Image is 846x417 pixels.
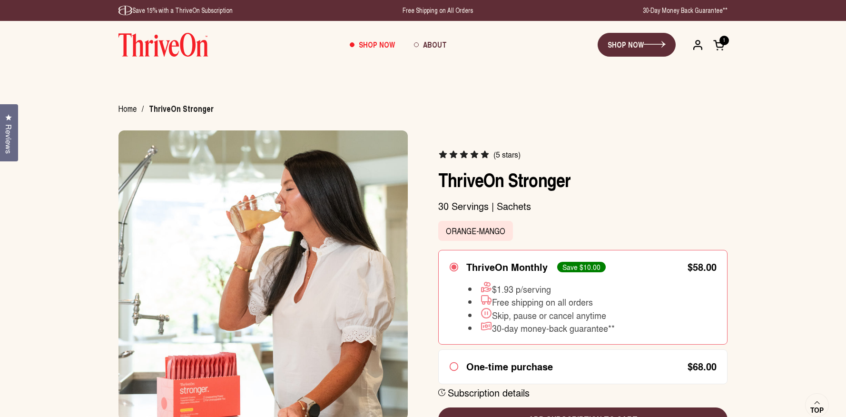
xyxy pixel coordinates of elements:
span: Top [810,406,824,415]
div: $58.00 [688,262,717,272]
span: / [142,104,144,114]
a: SHOP NOW [598,33,676,57]
span: Reviews [2,124,15,154]
div: ThriveOn Monthly [466,261,548,273]
p: 30-Day Money Back Guarantee** [643,6,728,15]
label: Orange-Mango [438,221,513,241]
h1: ThriveOn Stronger [438,168,728,191]
span: (5 stars) [493,150,521,159]
div: Subscription details [448,387,530,399]
a: About [404,32,456,58]
div: One-time purchase [466,361,553,372]
div: Save $10.00 [557,262,606,272]
p: Save 15% with a ThriveOn Subscription [118,6,233,15]
li: $1.93 p/serving [468,281,615,295]
span: About [423,39,447,50]
div: $68.00 [688,362,717,371]
li: Free shipping on all orders [468,294,615,308]
p: 30 Servings | Sachets [438,200,728,212]
span: Shop Now [359,39,395,50]
nav: breadcrumbs [118,104,226,114]
a: Home [118,103,137,114]
a: Shop Now [340,32,404,58]
span: Home [118,103,137,116]
li: 30-day money-back guarantee** [468,320,615,334]
p: Free Shipping on All Orders [403,6,473,15]
li: Skip, pause or cancel anytime [468,308,615,321]
span: ThriveOn Stronger [149,104,214,114]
